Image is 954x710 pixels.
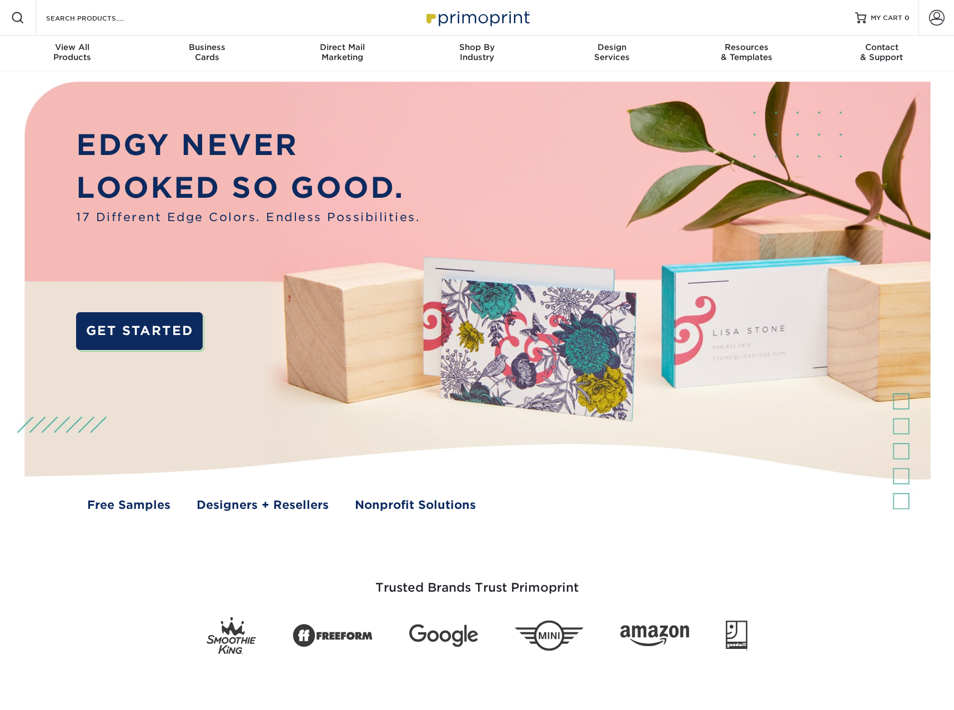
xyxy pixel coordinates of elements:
[814,42,949,62] div: & Support
[409,624,478,647] img: Google
[5,42,140,62] div: Products
[5,36,140,71] a: View AllProducts
[544,36,679,71] a: DesignServices
[814,36,949,71] a: Contact& Support
[76,123,420,166] p: EDGY NEVER
[410,42,545,62] div: Industry
[293,618,373,654] img: Freeform
[679,42,814,52] span: Resources
[140,36,275,71] a: BusinessCards
[207,617,256,654] img: Smoothie King
[544,42,679,62] div: Services
[814,42,949,52] span: Contact
[726,621,747,651] img: Goodwill
[679,36,814,71] a: Resources& Templates
[410,42,545,52] span: Shop By
[421,6,533,29] img: Primoprint
[5,42,140,52] span: View All
[905,14,910,22] span: 0
[275,36,410,71] a: Direct MailMarketing
[87,497,170,514] a: Free Samples
[515,621,584,651] img: Mini
[76,209,420,226] span: 17 Different Edge Colors. Endless Possibilities.
[410,36,545,71] a: Shop ByIndustry
[76,166,420,209] p: LOOKED SO GOOD.
[76,312,203,350] a: GET STARTED
[45,11,153,24] input: SEARCH PRODUCTS.....
[679,42,814,62] div: & Templates
[275,42,410,52] span: Direct Mail
[152,554,802,608] h3: Trusted Brands Trust Primoprint
[620,626,689,647] img: Amazon
[871,13,902,23] span: MY CART
[197,497,329,514] a: Designers + Resellers
[140,42,275,52] span: Business
[355,497,476,514] a: Nonprofit Solutions
[544,42,679,52] span: Design
[140,42,275,62] div: Cards
[275,42,410,62] div: Marketing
